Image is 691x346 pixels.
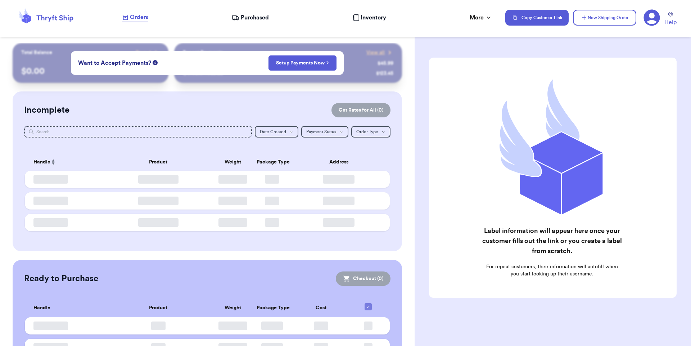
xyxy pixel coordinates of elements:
span: Want to Accept Payments? [78,59,151,67]
th: Product [103,153,213,171]
button: Order Type [351,126,390,138]
span: View all [366,49,385,56]
h2: Ready to Purchase [24,273,98,284]
a: Help [664,12,677,27]
a: Setup Payments Now [276,59,329,67]
p: Recent Payments [183,49,223,56]
th: Weight [213,299,252,317]
button: New Shipping Order [573,10,636,26]
th: Package Type [252,153,292,171]
a: View all [366,49,393,56]
a: Purchased [232,13,269,22]
span: Handle [33,304,50,312]
span: Payout [136,49,151,56]
th: Cost [292,299,351,317]
span: Order Type [356,130,378,134]
span: Inventory [361,13,386,22]
span: Handle [33,158,50,166]
p: $ 0.00 [21,66,160,77]
th: Package Type [252,299,292,317]
h2: Label information will appear here once your customer fills out the link or you create a label fr... [482,226,622,256]
a: Orders [122,13,148,22]
p: For repeat customers, their information will autofill when you start looking up their username. [482,263,622,278]
button: Date Created [255,126,298,138]
div: $ 123.45 [376,70,393,77]
th: Weight [213,153,252,171]
span: Purchased [241,13,269,22]
a: Inventory [353,13,386,22]
button: Sort ascending [50,158,56,166]
a: Payout [136,49,160,56]
span: Help [664,18,677,27]
div: More [470,13,492,22]
button: Copy Customer Link [505,10,569,26]
span: Orders [130,13,148,22]
input: Search [24,126,252,138]
button: Setup Payments Now [268,55,337,71]
button: Payment Status [301,126,348,138]
button: Checkout (0) [336,271,390,286]
th: Product [103,299,213,317]
button: Get Rates for All (0) [331,103,390,117]
p: Total Balance [21,49,52,56]
span: Payment Status [306,130,336,134]
h2: Incomplete [24,104,69,116]
span: Date Created [260,130,286,134]
div: $ 45.99 [378,60,393,67]
th: Address [292,153,390,171]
